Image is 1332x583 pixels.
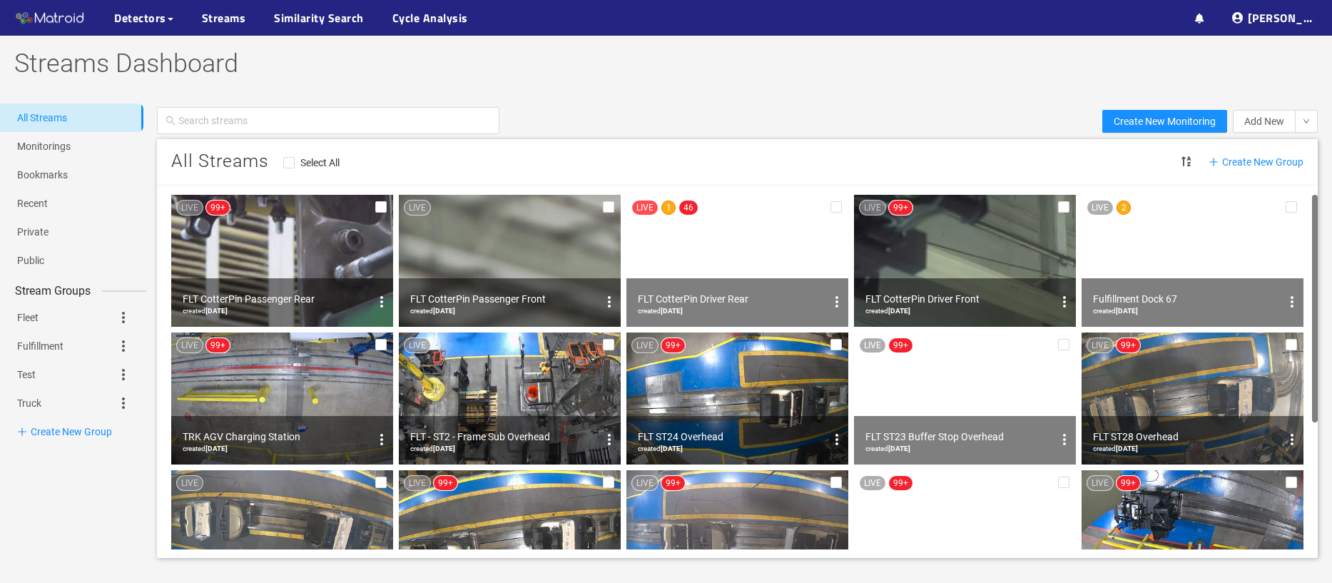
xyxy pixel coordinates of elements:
[1092,478,1109,488] span: LIVE
[888,445,910,452] b: [DATE]
[392,9,468,26] a: Cycle Analysis
[1093,445,1138,452] span: created
[1121,340,1136,350] span: 99+
[410,445,455,452] span: created
[825,428,848,451] button: options
[17,169,68,181] a: Bookmarks
[183,307,228,315] span: created
[171,151,269,172] span: All Streams
[865,307,910,315] span: created
[433,307,455,315] b: [DATE]
[888,307,910,315] b: [DATE]
[893,203,908,213] span: 99+
[626,333,848,465] img: FLT ST24 Overhead
[864,340,881,350] span: LIVE
[17,226,49,238] a: Private
[865,445,910,452] span: created
[825,290,848,313] button: options
[1116,307,1138,315] b: [DATE]
[171,333,393,465] img: TRK AGV Charging Station
[14,8,86,29] img: Matroid logo
[598,290,621,313] button: options
[1092,340,1109,350] span: LIVE
[399,195,621,327] img: FLT CotterPin Passenger Front
[865,428,1053,445] div: FLT ST23 Buffer Stop Overhead
[1102,110,1227,133] button: Create New Monitoring
[410,290,598,308] div: FLT CotterPin Passenger Front
[17,427,27,437] span: plus
[178,111,491,131] input: Search streams
[893,340,908,350] span: 99+
[865,290,1053,308] div: FLT CotterPin Driver Front
[399,333,621,465] img: FLT - ST2 - Frame Sub Overhead
[683,203,693,213] span: 46
[181,478,198,488] span: LIVE
[1116,445,1138,452] b: [DATE]
[17,360,36,389] a: Test
[1053,428,1076,451] button: options
[183,428,370,445] div: TRK AGV Charging Station
[626,195,848,327] img: FLT CotterPin Driver Rear
[661,445,683,452] b: [DATE]
[638,307,683,315] span: created
[666,478,681,488] span: 99+
[661,307,683,315] b: [DATE]
[17,112,67,123] a: All Streams
[17,198,48,209] a: Recent
[181,203,198,213] span: LIVE
[1209,154,1303,170] span: Create New Group
[17,389,41,417] a: Truck
[1303,118,1310,126] span: down
[636,478,654,488] span: LIVE
[183,290,370,308] div: FLT CotterPin Passenger Rear
[409,203,426,213] span: LIVE
[166,116,176,126] span: search
[1053,290,1076,313] button: options
[210,340,225,350] span: 99+
[1093,290,1281,308] div: Fulfillment Dock 67
[17,303,39,332] a: Fleet
[1281,428,1303,451] button: options
[181,340,198,350] span: LIVE
[17,332,63,360] a: Fulfillment
[17,255,44,266] a: Public
[1082,195,1303,327] img: Fulfillment Dock 67
[1121,478,1136,488] span: 99+
[1233,110,1296,133] button: Add New
[1093,428,1281,445] div: FLT ST28 Overhead
[210,203,225,213] span: 99+
[433,445,455,452] b: [DATE]
[638,428,825,445] div: FLT ST24 Overhead
[205,445,228,452] b: [DATE]
[636,203,654,213] span: LIVE
[893,478,908,488] span: 99+
[202,9,246,26] a: Streams
[205,307,228,315] b: [DATE]
[295,157,345,168] span: Select All
[183,445,228,452] span: created
[410,428,598,445] div: FLT - ST2 - Frame Sub Overhead
[1082,333,1303,465] img: FLT ST28 Overhead
[638,445,683,452] span: created
[1114,113,1216,129] span: Create New Monitoring
[409,340,426,350] span: LIVE
[17,141,71,152] a: Monitorings
[1092,203,1109,213] span: LIVE
[864,478,881,488] span: LIVE
[370,290,393,313] button: options
[370,428,393,451] button: options
[410,307,455,315] span: created
[438,478,453,488] span: 99+
[854,333,1076,465] img: FLT ST23 Buffer Stop Overhead
[1244,113,1284,129] span: Add New
[4,282,102,300] span: Stream Groups
[171,195,393,327] img: FLT CotterPin Passenger Rear
[1281,290,1303,313] button: options
[638,290,825,308] div: FLT CotterPin Driver Rear
[1295,110,1318,133] button: down
[1093,307,1138,315] span: created
[409,478,426,488] span: LIVE
[114,9,166,26] span: Detectors
[598,428,621,451] button: options
[854,195,1076,327] img: FLT CotterPin Driver Front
